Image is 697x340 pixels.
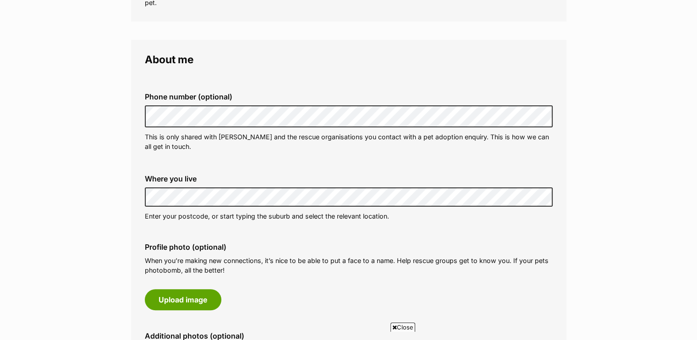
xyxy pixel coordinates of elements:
p: Enter your postcode, or start typing the suburb and select the relevant location. [145,211,553,221]
label: Phone number (optional) [145,93,553,101]
label: Where you live [145,175,553,183]
span: Close [390,323,415,332]
p: This is only shared with [PERSON_NAME] and the rescue organisations you contact with a pet adopti... [145,132,553,152]
button: Upload image [145,289,221,310]
label: Profile photo (optional) [145,243,553,251]
legend: About me [145,54,553,66]
label: Additional photos (optional) [145,332,553,340]
p: When you’re making new connections, it’s nice to be able to put a face to a name. Help rescue gro... [145,256,553,275]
